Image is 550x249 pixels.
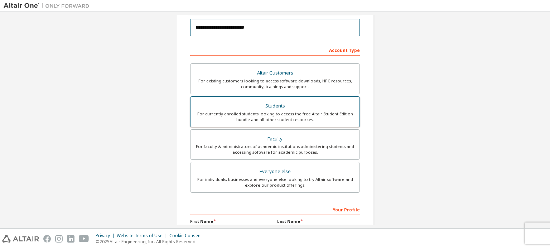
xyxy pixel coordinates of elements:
div: Website Terms of Use [117,233,169,239]
label: Last Name [277,219,360,224]
div: For faculty & administrators of academic institutions administering students and accessing softwa... [195,144,355,155]
p: © 2025 Altair Engineering, Inc. All Rights Reserved. [96,239,206,245]
img: linkedin.svg [67,235,74,243]
div: For currently enrolled students looking to access the free Altair Student Edition bundle and all ... [195,111,355,123]
div: Faculty [195,134,355,144]
div: Everyone else [195,167,355,177]
div: Privacy [96,233,117,239]
img: facebook.svg [43,235,51,243]
div: Altair Customers [195,68,355,78]
img: instagram.svg [55,235,63,243]
img: Altair One [4,2,93,9]
div: Account Type [190,44,360,56]
img: youtube.svg [79,235,89,243]
div: For individuals, businesses and everyone else looking to try Altair software and explore our prod... [195,177,355,188]
div: Students [195,101,355,111]
img: altair_logo.svg [2,235,39,243]
div: For existing customers looking to access software downloads, HPC resources, community, trainings ... [195,78,355,90]
div: Cookie Consent [169,233,206,239]
label: First Name [190,219,273,224]
div: Your Profile [190,203,360,215]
